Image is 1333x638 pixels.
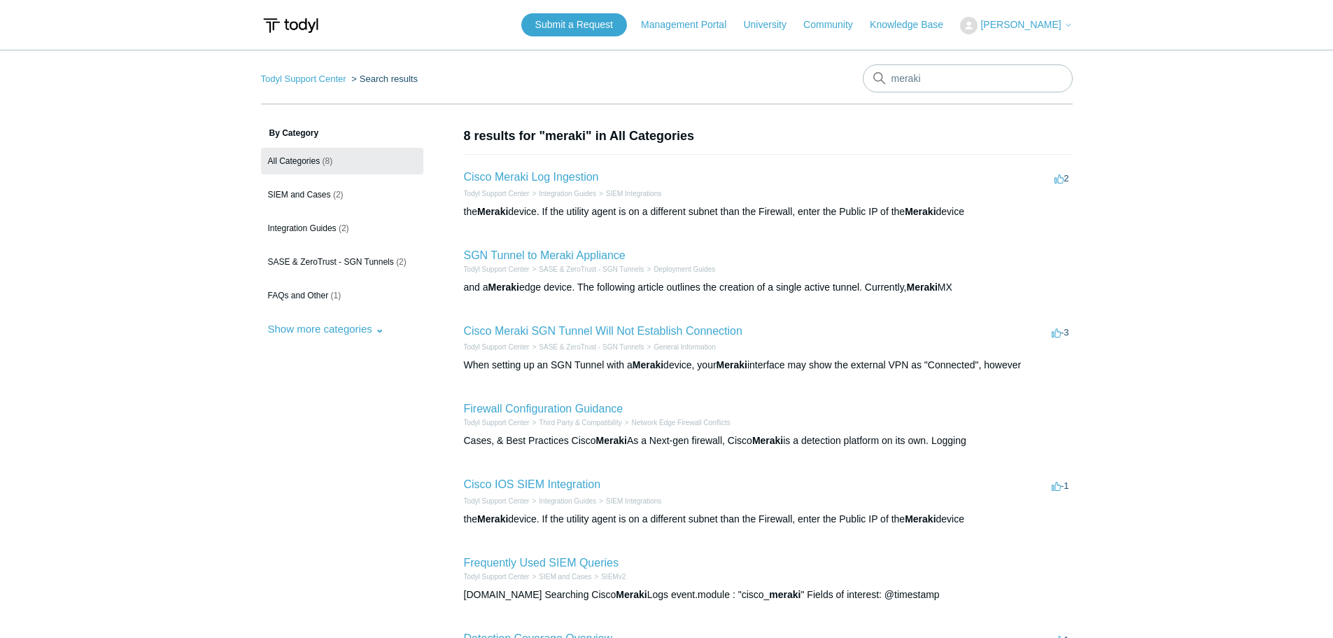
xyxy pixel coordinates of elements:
span: Integration Guides [268,223,337,233]
a: SASE & ZeroTrust - SGN Tunnels [539,265,644,273]
a: SASE & ZeroTrust - SGN Tunnels (2) [261,249,423,275]
li: Search results [348,74,418,84]
button: [PERSON_NAME] [960,17,1072,34]
li: Third Party & Compatibility [529,417,621,428]
div: the device. If the utility agent is on a different subnet than the Firewall, enter the Public IP ... [464,204,1073,219]
li: SIEM Integrations [596,188,661,199]
li: Todyl Support Center [464,264,530,275]
li: Integration Guides [529,188,596,199]
a: Todyl Support Center [464,497,530,505]
a: General Information [654,343,715,351]
a: All Categories (8) [261,148,423,174]
li: Todyl Support Center [464,342,530,352]
a: Todyl Support Center [464,573,530,581]
span: (2) [339,223,349,233]
a: SIEM Integrations [606,497,661,505]
a: University [743,18,800,32]
em: Meraki [717,359,747,370]
em: Meraki [752,435,783,446]
a: Network Edge Firewall Conflicts [632,419,731,427]
a: Integration Guides [539,497,596,505]
a: SIEMv2 [601,573,626,581]
a: Todyl Support Center [464,190,530,197]
em: Meraki [488,282,519,293]
a: Integration Guides [539,190,596,197]
a: Todyl Support Center [464,265,530,273]
em: meraki [769,589,800,600]
a: Cisco IOS SIEM Integration [464,478,601,490]
li: Todyl Support Center [261,74,349,84]
a: Frequently Used SIEM Queries [464,557,619,569]
em: Meraki [905,513,936,525]
em: Meraki [905,206,936,217]
li: SIEMv2 [591,571,626,582]
span: 2 [1055,173,1068,183]
li: Todyl Support Center [464,496,530,506]
a: SIEM and Cases (2) [261,181,423,208]
em: Meraki [477,513,508,525]
a: SGN Tunnel to Meraki Appliance [464,249,626,261]
li: Todyl Support Center [464,571,530,582]
img: Todyl Support Center Help Center home page [261,13,320,39]
span: All Categories [268,156,320,166]
button: Show more categories [261,316,391,342]
a: SIEM and Cases [539,573,591,581]
span: [PERSON_NAME] [980,19,1061,30]
a: Todyl Support Center [464,343,530,351]
li: SIEM and Cases [529,571,591,582]
span: (8) [323,156,333,166]
a: Submit a Request [521,13,627,36]
input: Search [863,64,1073,92]
a: SIEM Integrations [606,190,661,197]
span: (2) [333,190,344,200]
div: [DOMAIN_NAME] Searching Cisco Logs event.module : "cisco_ " Fields of interest: @timestamp [464,588,1073,602]
div: and a edge device. The following article outlines the creation of a single active tunnel. Current... [464,280,1073,295]
div: When setting up an SGN Tunnel with a device, your interface may show the external VPN as "Connect... [464,358,1073,373]
li: Deployment Guides [644,264,716,275]
li: Todyl Support Center [464,417,530,428]
a: Firewall Configuration Guidance [464,403,623,415]
li: Integration Guides [529,496,596,506]
span: -3 [1052,327,1069,338]
span: -1 [1052,480,1069,491]
a: Cisco Meraki Log Ingestion [464,171,599,183]
h1: 8 results for "meraki" in All Categories [464,127,1073,146]
li: SASE & ZeroTrust - SGN Tunnels [529,264,644,275]
a: FAQs and Other (1) [261,282,423,309]
li: SASE & ZeroTrust - SGN Tunnels [529,342,644,352]
h3: By Category [261,127,423,139]
span: SASE & ZeroTrust - SGN Tunnels [268,257,394,267]
li: Network Edge Firewall Conflicts [622,417,731,428]
em: Meraki [477,206,508,217]
a: Community [803,18,867,32]
a: Deployment Guides [654,265,715,273]
a: Cisco Meraki SGN Tunnel Will Not Establish Connection [464,325,742,337]
span: SIEM and Cases [268,190,331,200]
a: Knowledge Base [870,18,957,32]
em: Meraki [596,435,627,446]
a: Third Party & Compatibility [539,419,621,427]
em: Meraki [633,359,663,370]
span: FAQs and Other [268,291,329,300]
a: Todyl Support Center [464,419,530,427]
li: SIEM Integrations [596,496,661,506]
li: General Information [644,342,716,352]
em: Meraki [616,589,647,600]
li: Todyl Support Center [464,188,530,199]
span: (1) [331,291,341,300]
div: the device. If the utility agent is on a different subnet than the Firewall, enter the Public IP ... [464,512,1073,527]
span: (2) [396,257,407,267]
a: SASE & ZeroTrust - SGN Tunnels [539,343,644,351]
em: Meraki [906,282,937,293]
a: Todyl Support Center [261,74,346,84]
div: Cases, & Best Practices Cisco As a Next-gen firewall, Cisco is a detection platform on its own. L... [464,434,1073,448]
a: Integration Guides (2) [261,215,423,242]
a: Management Portal [641,18,740,32]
